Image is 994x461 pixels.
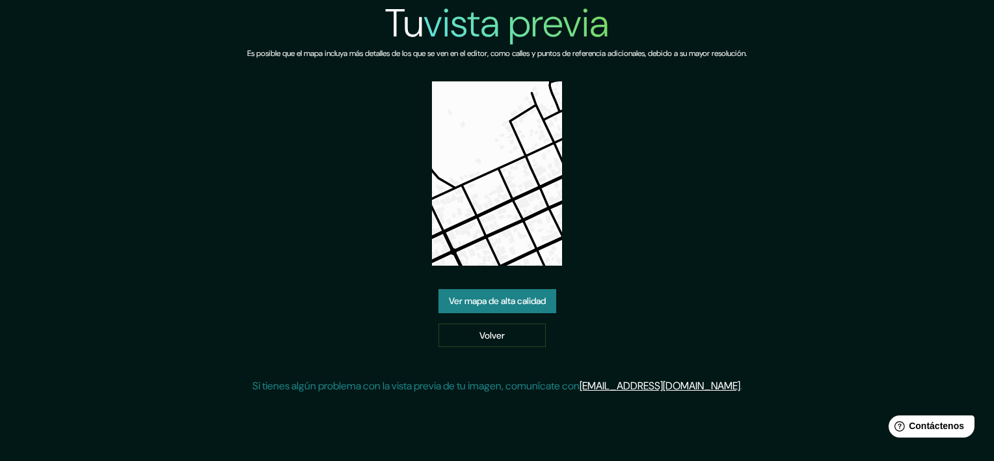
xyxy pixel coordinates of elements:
a: Ver mapa de alta calidad [438,289,556,313]
p: Si tienes algún problema con la vista previa de tu imagen, comunícate con . [252,378,742,394]
iframe: Help widget launcher [878,410,980,447]
font: Volver [479,328,505,344]
h6: Es posible que el mapa incluya más detalles de los que se ven en el editor, como calles y puntos ... [247,47,747,61]
a: Volver [438,324,546,348]
img: created-map-preview [432,81,562,266]
font: Ver mapa de alta calidad [449,293,546,309]
a: [EMAIL_ADDRESS][DOMAIN_NAME] [580,379,740,393]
